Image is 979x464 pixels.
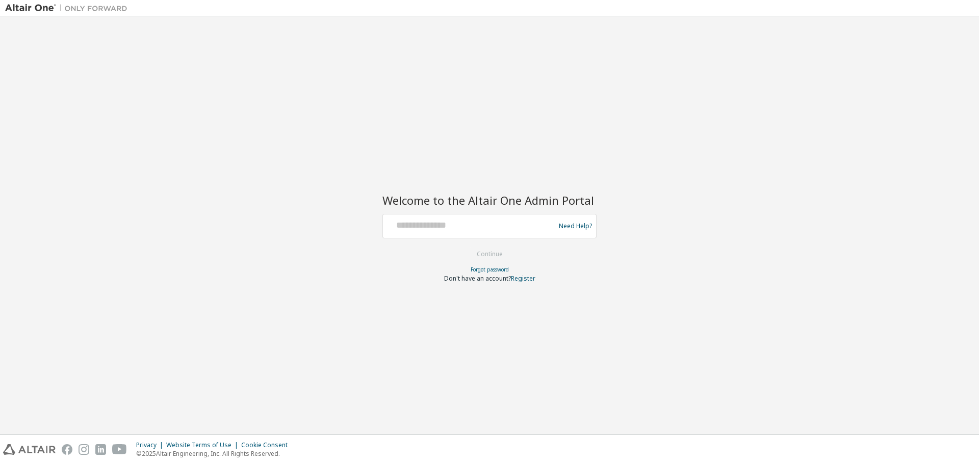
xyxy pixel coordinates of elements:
img: facebook.svg [62,444,72,455]
img: instagram.svg [79,444,89,455]
div: Website Terms of Use [166,441,241,449]
p: © 2025 Altair Engineering, Inc. All Rights Reserved. [136,449,294,458]
div: Cookie Consent [241,441,294,449]
span: Don't have an account? [444,274,511,283]
img: youtube.svg [112,444,127,455]
img: Altair One [5,3,133,13]
img: linkedin.svg [95,444,106,455]
h2: Welcome to the Altair One Admin Portal [382,193,597,207]
a: Register [511,274,535,283]
img: altair_logo.svg [3,444,56,455]
a: Forgot password [471,266,509,273]
div: Privacy [136,441,166,449]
